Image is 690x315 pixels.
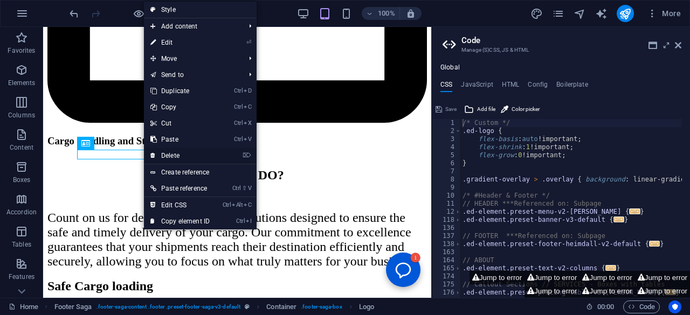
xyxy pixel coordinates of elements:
h6: 100% [378,7,395,20]
nav: breadcrumb [54,300,375,313]
i: Alt [232,201,243,208]
p: Content [10,143,33,152]
p: Elements [8,79,36,87]
button: Usercentrics [668,300,681,313]
i: Ctrl [232,185,241,192]
h2: Code [461,36,681,45]
a: CtrlCCopy [144,99,216,115]
div: 137 [432,232,461,240]
i: Ctrl [234,87,243,94]
p: Features [9,272,34,281]
button: undo [67,7,80,20]
h4: Boilerplate [556,81,588,93]
button: 100% [362,7,400,20]
a: ⏎Edit [144,34,216,51]
h3: Manage (S)CSS, JS & HTML [461,45,660,55]
h6: Session time [586,300,615,313]
span: . footer-saga-box [301,300,342,313]
button: Code [623,300,660,313]
a: CtrlXCut [144,115,216,131]
p: Favorites [8,46,35,55]
button: Open chatbot window [343,226,377,260]
div: 136 [432,224,461,232]
h4: JavaScript [461,81,493,93]
span: Color picker [512,103,540,116]
i: V [248,185,251,192]
span: More [647,8,681,19]
a: CtrlDDuplicate [144,83,216,99]
span: : [605,303,606,311]
a: Send to [144,67,240,83]
button: Jump to error [635,284,690,298]
i: ⇧ [242,185,247,192]
p: Accordion [6,208,37,216]
div: 118 [432,216,461,224]
button: More [643,5,685,22]
div: 6 [432,159,461,167]
a: Click to cancel selection. Double-click to open Pages [9,300,38,313]
i: This element is a customizable preset [245,304,250,310]
span: Code [628,300,655,313]
button: Color picker [499,103,541,116]
i: Navigator [574,8,586,20]
i: D [244,87,251,94]
div: 2 [432,127,461,135]
button: design [530,7,543,20]
button: Jump to error [525,284,579,298]
div: 3 [432,135,461,143]
i: Publish [619,8,631,20]
div: 164 [432,256,461,264]
span: ... [605,265,616,271]
span: Add file [477,103,495,116]
div: 5 [432,151,461,159]
i: Undo: Change text (Ctrl+Z) [68,8,80,20]
i: Ctrl [223,201,231,208]
i: C [244,103,251,110]
button: navigator [574,7,586,20]
i: ⏎ [246,39,251,46]
a: CtrlICopy element ID [144,213,216,229]
span: Click to select. Double-click to edit [54,300,92,313]
i: ⌦ [243,152,251,159]
i: I [246,218,251,225]
i: C [244,201,251,208]
span: Click to select. Double-click to edit [359,300,374,313]
div: 7 [432,167,461,176]
div: 9 [432,184,461,192]
button: Add file [463,103,497,116]
i: Ctrl [234,120,243,127]
div: 138 [432,240,461,248]
i: Ctrl [234,103,243,110]
i: Design (Ctrl+Alt+Y) [530,8,543,20]
a: ⌦Delete [144,148,216,164]
span: ... [649,241,660,247]
p: Tables [12,240,31,249]
button: Jump to error [525,271,579,284]
div: 4 [432,143,461,151]
div: 10 [432,192,461,200]
button: Jump to error [579,284,634,298]
a: Ctrl⇧VPaste reference [144,180,216,197]
button: pages [552,7,565,20]
button: text_generator [595,7,608,20]
button: Click here to leave preview mode and continue editing [132,7,145,20]
i: X [244,120,251,127]
button: Jump to error [470,271,525,284]
div: 11 [432,200,461,208]
span: 00 00 [597,300,614,313]
h4: Global [440,64,460,72]
i: V [244,136,251,143]
a: CtrlAltCEdit CSS [144,197,216,213]
h4: CSS [440,81,452,93]
h4: HTML [502,81,520,93]
span: Add content [144,18,240,34]
p: Columns [8,111,35,120]
i: Ctrl [236,218,245,225]
a: Style [144,2,257,18]
span: ... [630,208,640,214]
h4: Config [528,81,548,93]
i: Ctrl [234,136,243,143]
p: Boxes [13,176,31,184]
div: 8 [432,176,461,184]
button: publish [617,5,634,22]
